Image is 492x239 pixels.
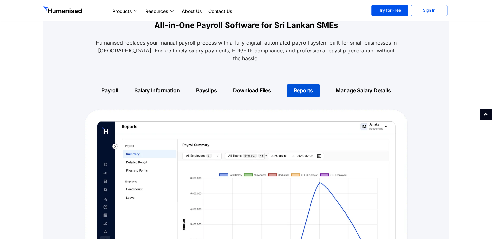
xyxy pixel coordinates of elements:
a: Products [109,7,142,15]
a: Reports [287,84,320,97]
a: Try for Free [371,5,408,16]
p: Humanised replaces your manual payroll process with a fully digital, automated payroll system bui... [95,39,397,62]
a: About Us [179,7,205,15]
h3: All-in-One Payroll Software for Sri Lankan SMEs [66,20,426,30]
a: Manage Salary Details [336,87,391,94]
a: Salary Information [135,87,180,94]
a: Download Files [233,87,271,94]
a: Payroll [101,87,118,94]
img: GetHumanised Logo [43,6,83,15]
a: Contact Us [205,7,236,15]
a: Resources [142,7,179,15]
a: Sign In [411,5,447,16]
a: Payslips [196,87,217,94]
